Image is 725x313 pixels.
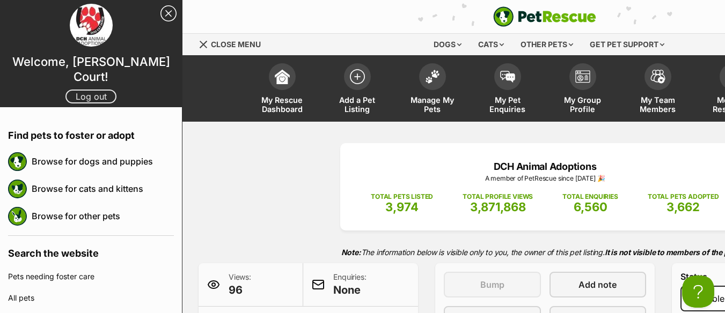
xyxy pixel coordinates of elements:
[229,272,251,297] p: Views:
[258,95,306,114] span: My Rescue Dashboard
[650,70,665,84] img: team-members-icon-5396bd8760b3fe7c0b43da4ab00e1e3bb1a5d9ba89233759b79545d2d3fc5d0d.svg
[575,70,590,83] img: group-profile-icon-3fa3cf56718a62981997c0bc7e787c4b2cf8bcc04b72c1350f741eb67cf2f40e.svg
[463,192,533,202] p: TOTAL PROFILE VIEWS
[8,207,27,226] img: petrescue logo
[493,6,596,27] a: PetRescue
[426,34,469,55] div: Dogs
[425,70,440,84] img: manage-my-pets-icon-02211641906a0b7f246fdf0571729dbe1e7629f14944591b6c1af311fb30b64b.svg
[245,58,320,122] a: My Rescue Dashboard
[559,95,607,114] span: My Group Profile
[484,95,532,114] span: My Pet Enquiries
[333,95,382,114] span: Add a Pet Listing
[634,95,682,114] span: My Team Members
[550,272,647,297] a: Add note
[8,152,27,171] img: petrescue logo
[8,287,174,309] a: All pets
[470,200,526,214] span: 3,871,868
[229,282,251,297] span: 96
[333,272,366,297] p: Enquiries:
[582,34,672,55] div: Get pet support
[32,205,174,227] a: Browse for other pets
[65,90,116,103] a: Log out
[275,69,290,84] img: dashboard-icon-eb2f2d2d3e046f16d808141f083e7271f6b2e854fb5c12c21221c1fb7104beca.svg
[160,5,177,21] a: Close Sidebar
[385,200,419,214] span: 3,974
[32,177,174,200] a: Browse for cats and kittens
[574,200,607,214] span: 6,560
[682,275,714,308] iframe: Help Scout Beacon - Open
[578,278,617,291] span: Add note
[667,200,700,214] span: 3,662
[545,58,620,122] a: My Group Profile
[32,150,174,173] a: Browse for dogs and puppies
[350,69,365,84] img: add-pet-listing-icon-0afa8454b4691262ce3f59096e99ab1cd57d4a30225e0717b998d2c9b9846f56.svg
[470,58,545,122] a: My Pet Enquiries
[620,58,695,122] a: My Team Members
[562,192,618,202] p: TOTAL ENQUIRIES
[8,266,174,287] a: Pets needing foster care
[493,6,596,27] img: logo-e224e6f780fb5917bec1dbf3a21bbac754714ae5b6737aabdf751b685950b380.svg
[408,95,457,114] span: Manage My Pets
[341,248,361,257] strong: Note:
[8,118,174,148] h4: Find pets to foster or adopt
[395,58,470,122] a: Manage My Pets
[500,71,515,83] img: pet-enquiries-icon-7e3ad2cf08bfb03b45e93fb7055b45f3efa6380592205ae92323e6603595dc1f.svg
[70,4,113,47] img: profile image
[444,272,541,297] button: Bump
[480,278,504,291] span: Bump
[211,40,261,49] span: Close menu
[471,34,511,55] div: Cats
[513,34,581,55] div: Other pets
[648,192,719,202] p: TOTAL PETS ADOPTED
[320,58,395,122] a: Add a Pet Listing
[333,282,366,297] span: None
[8,236,174,266] h4: Search the website
[8,180,27,198] img: petrescue logo
[371,192,433,202] p: TOTAL PETS LISTED
[199,34,268,53] a: Menu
